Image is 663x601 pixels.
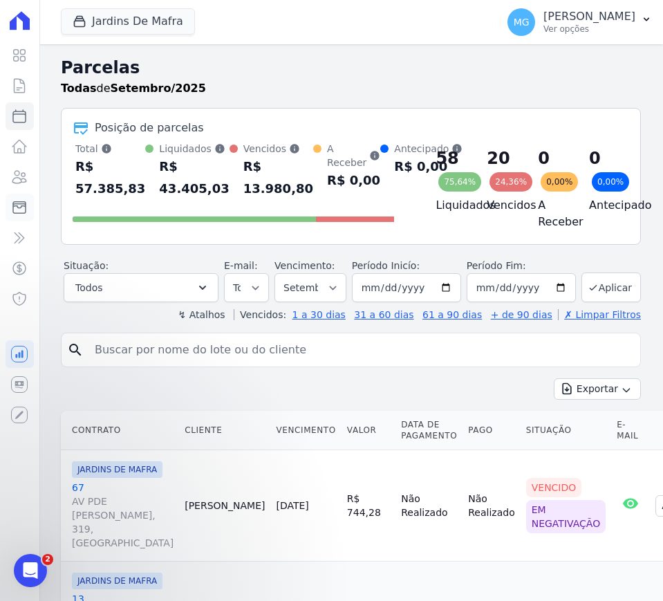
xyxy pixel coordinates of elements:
[589,147,618,169] div: 0
[72,481,174,550] a: 67AV PDE [PERSON_NAME], 319, [GEOGRAPHIC_DATA]
[327,142,380,169] div: A Receber
[179,411,270,450] th: Cliente
[581,272,641,302] button: Aplicar
[111,82,206,95] strong: Setembro/2025
[589,197,618,214] h4: Antecipado
[487,197,516,214] h4: Vencidos
[61,82,97,95] strong: Todas
[342,411,395,450] th: Valor
[86,336,635,364] input: Buscar por nome do lote ou do cliente
[543,24,635,35] p: Ver opções
[394,156,463,178] div: R$ 0,00
[159,142,229,156] div: Liquidados
[243,142,313,156] div: Vencidos
[496,3,663,41] button: MG [PERSON_NAME] Ver opções
[394,142,463,156] div: Antecipado
[224,260,258,271] label: E-mail:
[352,260,420,271] label: Período Inicío:
[422,309,482,320] a: 61 a 90 dias
[72,461,162,478] span: JARDINS DE MAFRA
[463,411,520,450] th: Pago
[487,147,516,169] div: 20
[292,309,346,320] a: 1 a 30 dias
[274,260,335,271] label: Vencimento:
[554,378,641,400] button: Exportar
[436,147,465,169] div: 58
[342,450,395,562] td: R$ 744,28
[95,120,204,136] div: Posição de parcelas
[327,169,380,192] div: R$ 0,00
[42,554,53,565] span: 2
[75,142,145,156] div: Total
[354,309,413,320] a: 31 a 60 dias
[543,10,635,24] p: [PERSON_NAME]
[538,147,567,169] div: 0
[178,309,225,320] label: ↯ Atalhos
[526,478,582,497] div: Vencido
[436,197,465,214] h4: Liquidados
[72,494,174,550] span: AV PDE [PERSON_NAME], 319, [GEOGRAPHIC_DATA]
[611,411,650,450] th: E-mail
[64,273,218,302] button: Todos
[489,172,532,192] div: 24,36%
[526,500,606,533] div: Em negativação
[67,342,84,358] i: search
[395,411,463,450] th: Data de Pagamento
[64,260,109,271] label: Situação:
[491,309,552,320] a: + de 90 dias
[61,8,195,35] button: Jardins De Mafra
[159,156,229,200] div: R$ 43.405,03
[75,279,102,296] span: Todos
[276,500,308,511] a: [DATE]
[558,309,641,320] a: ✗ Limpar Filtros
[538,197,567,230] h4: A Receber
[243,156,313,200] div: R$ 13.980,80
[270,411,341,450] th: Vencimento
[61,55,641,80] h2: Parcelas
[438,172,481,192] div: 75,64%
[14,554,47,587] iframe: Intercom live chat
[463,450,520,562] td: Não Realizado
[467,259,576,273] label: Período Fim:
[61,80,206,97] p: de
[234,309,286,320] label: Vencidos:
[61,411,179,450] th: Contrato
[541,172,578,192] div: 0,00%
[72,573,162,589] span: JARDINS DE MAFRA
[592,172,629,192] div: 0,00%
[521,411,611,450] th: Situação
[75,156,145,200] div: R$ 57.385,83
[395,450,463,562] td: Não Realizado
[179,450,270,562] td: [PERSON_NAME]
[514,17,530,27] span: MG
